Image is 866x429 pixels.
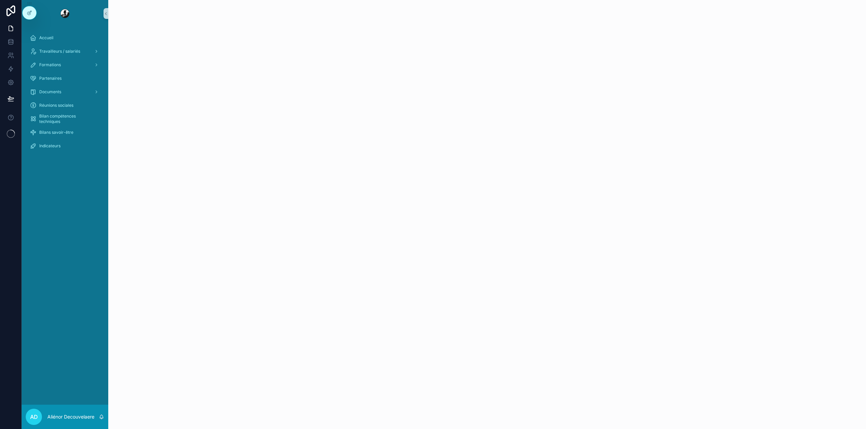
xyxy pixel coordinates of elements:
[26,72,104,84] a: Partenaires
[39,89,61,95] span: Documents
[26,140,104,152] a: Indicateurs
[39,62,61,68] span: Formations
[39,35,53,41] span: Accueil
[26,126,104,138] a: Bilans savoir-être
[39,49,80,54] span: Travailleurs / salariés
[26,86,104,98] a: Documents
[39,130,73,135] span: Bilans savoir-être
[22,27,108,161] div: scrollable content
[26,32,104,44] a: Accueil
[26,113,104,125] a: Bilan compétences techniques
[30,413,38,421] span: AD
[26,99,104,111] a: Réunions sociales
[26,59,104,71] a: Formations
[39,113,97,124] span: Bilan compétences techniques
[39,76,62,81] span: Partenaires
[39,143,61,149] span: Indicateurs
[39,103,73,108] span: Réunions sociales
[60,8,70,19] img: App logo
[26,45,104,57] a: Travailleurs / salariés
[47,413,94,420] p: Aliénor Decouvelaere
